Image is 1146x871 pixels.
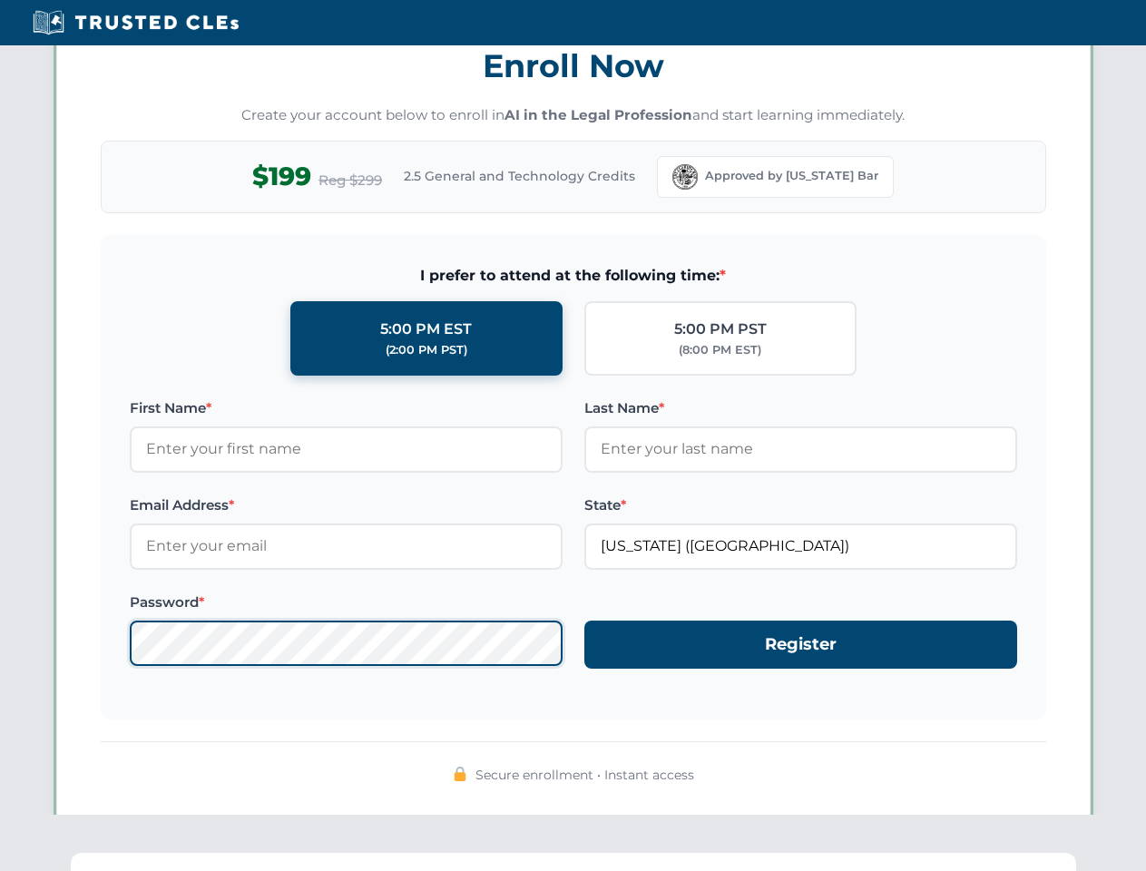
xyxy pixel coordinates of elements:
[130,524,563,569] input: Enter your email
[27,9,244,36] img: Trusted CLEs
[584,621,1017,669] button: Register
[130,494,563,516] label: Email Address
[679,341,761,359] div: (8:00 PM EST)
[672,164,698,190] img: Florida Bar
[252,156,311,197] span: $199
[475,765,694,785] span: Secure enrollment • Instant access
[130,397,563,419] label: First Name
[130,264,1017,288] span: I prefer to attend at the following time:
[584,524,1017,569] input: Florida (FL)
[404,166,635,186] span: 2.5 General and Technology Credits
[584,426,1017,472] input: Enter your last name
[101,37,1046,94] h3: Enroll Now
[386,341,467,359] div: (2:00 PM PST)
[705,167,878,185] span: Approved by [US_STATE] Bar
[101,105,1046,126] p: Create your account below to enroll in and start learning immediately.
[504,106,692,123] strong: AI in the Legal Profession
[380,318,472,341] div: 5:00 PM EST
[130,592,563,613] label: Password
[453,767,467,781] img: 🔒
[130,426,563,472] input: Enter your first name
[584,494,1017,516] label: State
[674,318,767,341] div: 5:00 PM PST
[584,397,1017,419] label: Last Name
[318,170,382,191] span: Reg $299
